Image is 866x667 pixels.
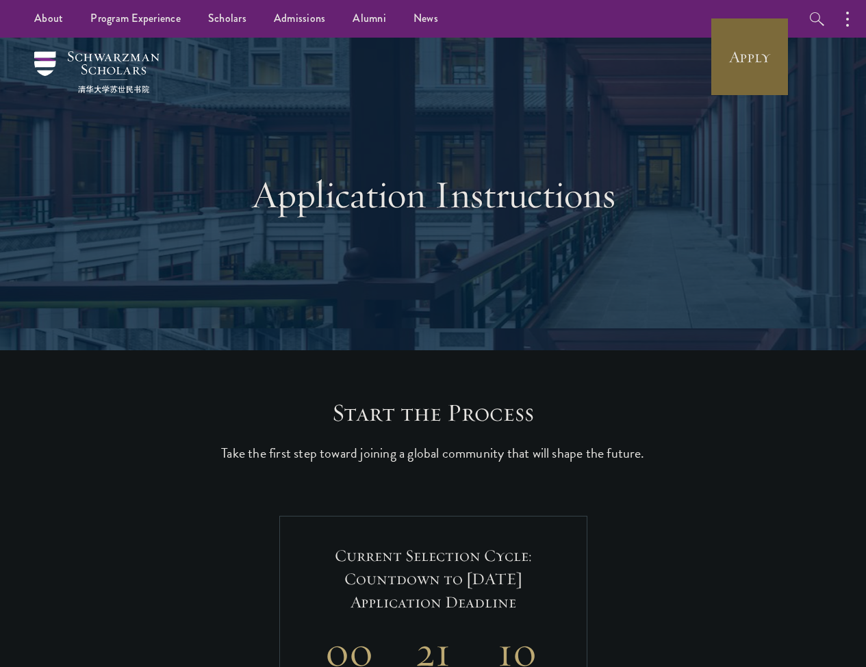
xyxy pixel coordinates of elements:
[197,170,670,218] h1: Application Instructions
[307,544,559,614] h5: Current Selection Cycle: Countdown to [DATE] Application Deadline
[221,398,646,428] h2: Start the Process
[221,441,646,465] p: Take the first step toward joining a global community that will shape the future.
[711,18,788,95] a: Apply
[34,51,160,93] img: Schwarzman Scholars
